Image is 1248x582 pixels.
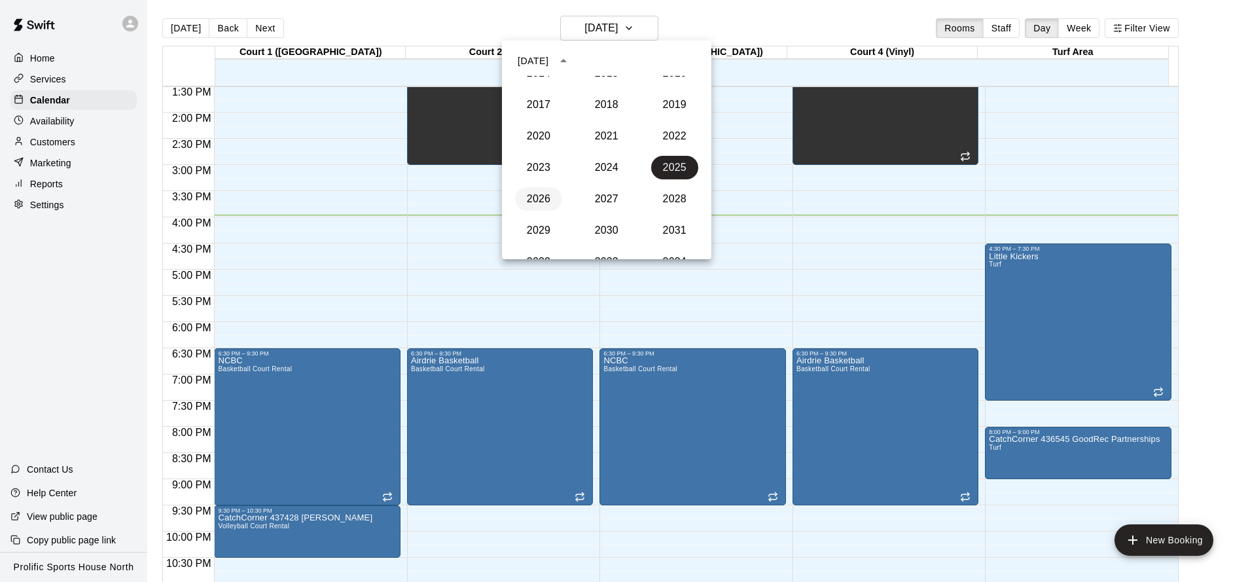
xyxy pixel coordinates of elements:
button: 2020 [515,124,562,148]
button: 2034 [651,250,698,274]
button: 2031 [651,219,698,242]
button: 2019 [651,93,698,117]
button: 2017 [515,93,562,117]
button: 2033 [583,250,630,274]
button: 2024 [583,156,630,179]
button: 2018 [583,93,630,117]
button: 2026 [515,187,562,211]
button: 2030 [583,219,630,242]
button: 2027 [583,187,630,211]
button: 2032 [515,250,562,274]
button: 2023 [515,156,562,179]
button: 2022 [651,124,698,148]
button: year view is open, switch to calendar view [552,50,575,72]
button: 2028 [651,187,698,211]
button: 2021 [583,124,630,148]
div: [DATE] [518,54,548,68]
button: 2025 [651,156,698,179]
button: 2029 [515,219,562,242]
